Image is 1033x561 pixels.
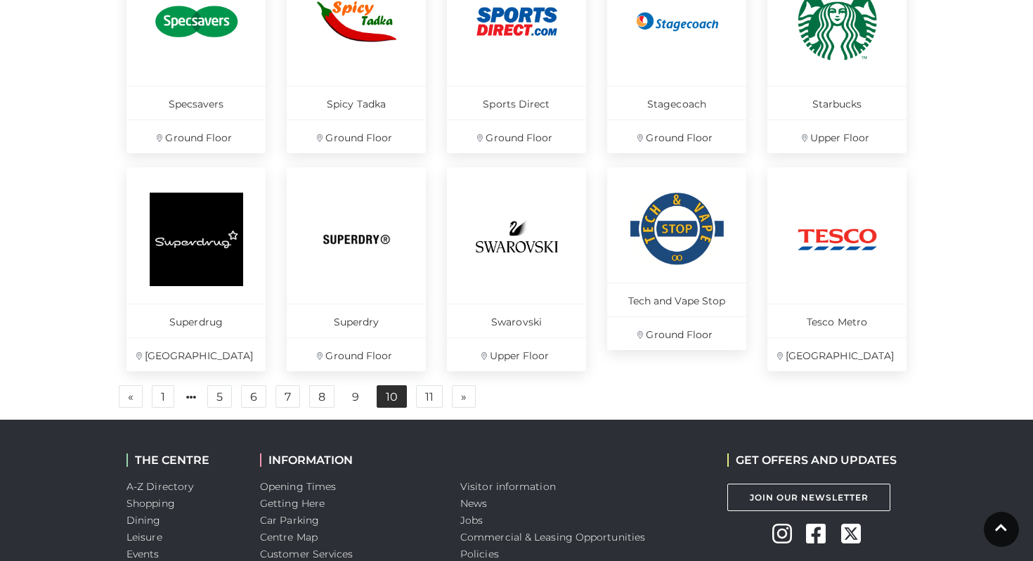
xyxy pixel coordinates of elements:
a: Join Our Newsletter [727,484,890,511]
p: Upper Floor [767,120,907,153]
p: Specsavers [126,86,266,120]
a: Policies [460,548,499,560]
p: Swarovski [447,304,586,337]
p: [GEOGRAPHIC_DATA] [767,337,907,371]
h2: INFORMATION [260,453,439,467]
span: » [461,392,467,401]
a: 7 [275,385,300,408]
a: 9 [344,386,368,408]
a: Events [126,548,160,560]
p: Superdry [287,304,426,337]
a: Tech and Vape Stop Ground Floor [607,167,746,350]
h2: THE CENTRE [126,453,239,467]
a: Getting Here [260,497,325,510]
a: Next [452,385,476,408]
p: Stagecoach [607,86,746,120]
p: [GEOGRAPHIC_DATA] [126,337,266,371]
p: Starbucks [767,86,907,120]
a: 5 [207,385,232,408]
p: Ground Floor [287,120,426,153]
p: Ground Floor [607,316,746,350]
span: « [128,392,134,401]
a: 6 [241,385,266,408]
p: Tech and Vape Stop [607,283,746,316]
a: Superdry Ground Floor [287,167,426,371]
a: 1 [152,385,174,408]
p: Tesco Metro [767,304,907,337]
a: Tesco Metro [GEOGRAPHIC_DATA] [767,167,907,371]
a: Commercial & Leasing Opportunities [460,531,645,543]
p: Ground Floor [447,120,586,153]
p: Superdrug [126,304,266,337]
a: Opening Times [260,480,336,493]
p: Ground Floor [607,120,746,153]
a: Previous [119,385,143,408]
a: Car Parking [260,514,319,527]
p: Ground Floor [287,337,426,371]
a: News [460,497,487,510]
a: Visitor information [460,480,556,493]
a: 11 [416,385,443,408]
p: Spicy Tadka [287,86,426,120]
a: Jobs [460,514,483,527]
a: Swarovski Upper Floor [447,167,586,371]
h2: GET OFFERS AND UPDATES [727,453,897,467]
a: Dining [126,514,161,527]
a: Superdrug [GEOGRAPHIC_DATA] [126,167,266,371]
p: Upper Floor [447,337,586,371]
a: 8 [309,385,334,408]
a: Customer Services [260,548,353,560]
p: Sports Direct [447,86,586,120]
a: Shopping [126,497,175,510]
a: 10 [377,385,407,408]
a: Centre Map [260,531,318,543]
a: Leisure [126,531,162,543]
a: A-Z Directory [126,480,193,493]
p: Ground Floor [126,120,266,153]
